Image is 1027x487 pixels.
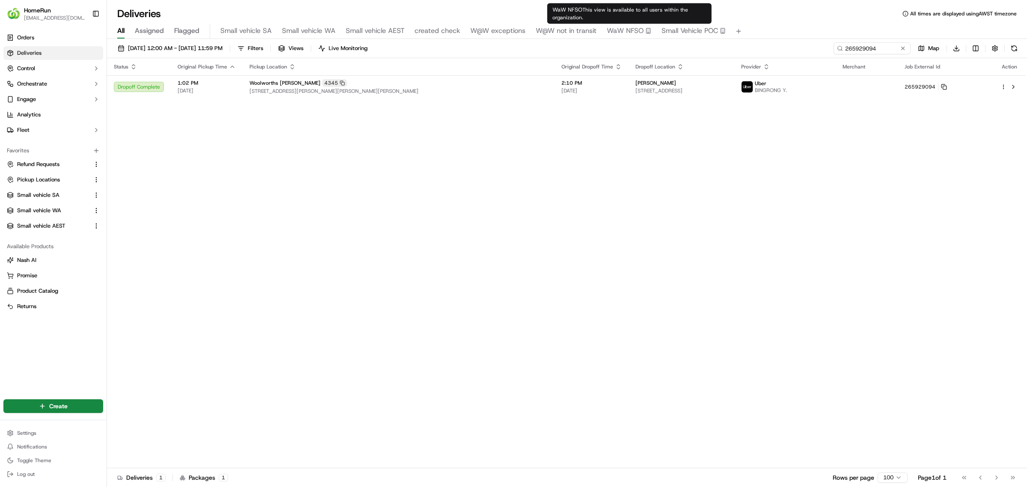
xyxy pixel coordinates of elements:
span: BINGRONG Y. [755,87,787,94]
button: [DATE] 12:00 AM - [DATE] 11:59 PM [114,42,226,54]
span: [PERSON_NAME] [635,80,676,86]
button: Toggle Theme [3,454,103,466]
button: [EMAIL_ADDRESS][DOMAIN_NAME] [24,15,85,21]
span: created check [415,26,460,36]
span: Small vehicle SA [17,191,59,199]
div: 4345 [322,79,347,87]
span: Settings [17,430,36,437]
a: Analytics [3,108,103,122]
span: Original Pickup Time [178,63,227,70]
span: 2:10 PM [561,80,622,86]
button: Log out [3,468,103,480]
a: Orders [3,31,103,45]
button: HomeRunHomeRun[EMAIL_ADDRESS][DOMAIN_NAME] [3,3,89,24]
span: Returns [17,303,36,310]
span: Uber [755,80,766,87]
span: Nash AI [17,256,36,264]
div: 1 [219,474,228,481]
button: Small vehicle SA [3,188,103,202]
img: HomeRun [7,7,21,21]
button: 265929094 [905,83,947,90]
span: Notifications [17,443,47,450]
span: All [117,26,125,36]
button: Engage [3,92,103,106]
div: Available Products [3,240,103,253]
span: Small vehicle SA [220,26,272,36]
span: Provider [741,63,761,70]
span: Dropoff Location [635,63,675,70]
button: Refresh [1008,42,1020,54]
button: Orchestrate [3,77,103,91]
span: W@W not in transit [536,26,597,36]
button: Views [274,42,307,54]
span: Original Dropoff Time [561,63,613,70]
button: Small vehicle AEST [3,219,103,233]
span: 265929094 [905,83,935,90]
span: Map [928,45,939,52]
span: Filters [248,45,263,52]
span: [DATE] [178,87,236,94]
a: Small vehicle SA [7,191,89,199]
div: Packages [180,473,228,482]
a: Pickup Locations [7,176,89,184]
button: Returns [3,300,103,313]
span: Flagged [174,26,199,36]
span: Promise [17,272,37,279]
span: WaW NFSO [607,26,644,36]
span: Analytics [17,111,41,119]
span: Small Vehicle POC [662,26,718,36]
span: Deliveries [17,49,42,57]
span: Woolworths [PERSON_NAME] [249,80,321,86]
span: Small vehicle AEST [17,222,65,230]
a: Returns [7,303,100,310]
span: Assigned [135,26,164,36]
div: WaW NFSO [547,3,712,24]
span: [DATE] 12:00 AM - [DATE] 11:59 PM [128,45,223,52]
div: Favorites [3,144,103,157]
button: Nash AI [3,253,103,267]
span: Job External Id [905,63,940,70]
span: Create [49,402,68,410]
span: Small vehicle WA [282,26,335,36]
div: Deliveries [117,473,166,482]
button: Product Catalog [3,284,103,298]
span: Orchestrate [17,80,47,88]
div: Page 1 of 1 [918,473,947,482]
button: Pickup Locations [3,173,103,187]
a: Deliveries [3,46,103,60]
button: Live Monitoring [315,42,371,54]
button: HomeRun [24,6,51,15]
span: W@W exceptions [470,26,525,36]
button: Map [914,42,943,54]
span: 1:02 PM [178,80,236,86]
input: Type to search [834,42,911,54]
span: Views [288,45,303,52]
span: Merchant [843,63,865,70]
span: [STREET_ADDRESS][PERSON_NAME][PERSON_NAME][PERSON_NAME] [249,88,548,95]
a: Product Catalog [7,287,100,295]
button: Filters [234,42,267,54]
span: [DATE] [561,87,622,94]
a: Nash AI [7,256,100,264]
span: Pickup Locations [17,176,60,184]
button: Control [3,62,103,75]
button: Small vehicle WA [3,204,103,217]
button: Settings [3,427,103,439]
span: Pickup Location [249,63,287,70]
button: Fleet [3,123,103,137]
div: 1 [156,474,166,481]
h1: Deliveries [117,7,161,21]
span: Control [17,65,35,72]
img: uber-new-logo.jpeg [742,81,753,92]
a: Refund Requests [7,160,89,168]
button: Notifications [3,441,103,453]
button: Create [3,399,103,413]
span: Status [114,63,128,70]
button: Promise [3,269,103,282]
span: Live Monitoring [329,45,368,52]
button: Refund Requests [3,157,103,171]
a: Small vehicle AEST [7,222,89,230]
span: Small vehicle AEST [346,26,404,36]
span: Orders [17,34,34,42]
